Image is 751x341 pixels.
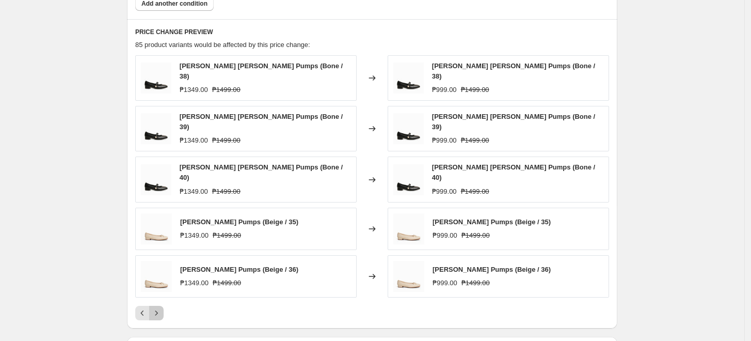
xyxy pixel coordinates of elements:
strike: ₱1499.00 [461,278,490,288]
strike: ₱1499.00 [461,135,489,146]
strike: ₱1499.00 [212,85,241,95]
nav: Pagination [135,306,164,320]
div: ₱1349.00 [180,230,209,241]
strike: ₱1499.00 [461,187,489,197]
strike: ₱1499.00 [461,85,489,95]
img: Venn_Black_1_2556ef40-533a-4849-af15-684a97c2d8a5_80x.jpg [141,113,171,144]
div: ₱1349.00 [180,85,208,95]
strike: ₱1499.00 [212,187,241,197]
span: [PERSON_NAME] Pumps (Beige / 36) [180,266,298,273]
img: Vaughn_Bone_1_9e022597-981f-4f8b-8211-392a7aebf1d1_80x.jpg [393,213,424,244]
img: Venn_Black_1_2556ef40-533a-4849-af15-684a97c2d8a5_80x.jpg [393,164,424,195]
div: ₱999.00 [432,85,457,95]
img: Venn_Black_1_2556ef40-533a-4849-af15-684a97c2d8a5_80x.jpg [141,164,171,195]
div: ₱999.00 [432,135,457,146]
span: 85 product variants would be affected by this price change: [135,41,310,49]
div: ₱1349.00 [180,135,208,146]
img: Venn_Black_1_2556ef40-533a-4849-af15-684a97c2d8a5_80x.jpg [141,63,171,94]
img: Vaughn_Bone_1_9e022597-981f-4f8b-8211-392a7aebf1d1_80x.jpg [393,261,424,292]
span: [PERSON_NAME] [PERSON_NAME] Pumps (Bone / 39) [432,113,595,131]
strike: ₱1499.00 [213,230,241,241]
img: Vaughn_Bone_1_9e022597-981f-4f8b-8211-392a7aebf1d1_80x.jpg [141,261,172,292]
div: ₱999.00 [433,278,457,288]
img: Vaughn_Bone_1_9e022597-981f-4f8b-8211-392a7aebf1d1_80x.jpg [141,213,172,244]
button: Next [149,306,164,320]
span: [PERSON_NAME] [PERSON_NAME] Pumps (Bone / 39) [180,113,343,131]
img: Venn_Black_1_2556ef40-533a-4849-af15-684a97c2d8a5_80x.jpg [393,113,424,144]
span: [PERSON_NAME] [PERSON_NAME] Pumps (Bone / 38) [180,62,343,80]
div: ₱999.00 [432,187,457,197]
div: ₱1349.00 [180,187,208,197]
span: [PERSON_NAME] Pumps (Beige / 36) [433,266,551,273]
img: Venn_Black_1_2556ef40-533a-4849-af15-684a97c2d8a5_80x.jpg [393,63,424,94]
strike: ₱1499.00 [213,278,241,288]
span: [PERSON_NAME] Pumps (Beige / 35) [180,218,298,226]
strike: ₱1499.00 [212,135,241,146]
span: [PERSON_NAME] [PERSON_NAME] Pumps (Bone / 40) [180,163,343,181]
strike: ₱1499.00 [461,230,490,241]
h6: PRICE CHANGE PREVIEW [135,28,609,36]
span: [PERSON_NAME] [PERSON_NAME] Pumps (Bone / 40) [432,163,595,181]
div: ₱1349.00 [180,278,209,288]
span: [PERSON_NAME] [PERSON_NAME] Pumps (Bone / 38) [432,62,595,80]
button: Previous [135,306,150,320]
span: [PERSON_NAME] Pumps (Beige / 35) [433,218,551,226]
div: ₱999.00 [433,230,457,241]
